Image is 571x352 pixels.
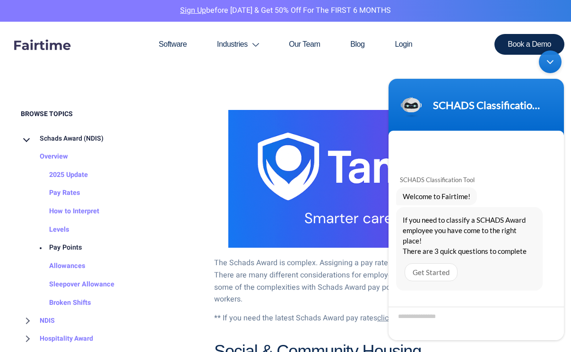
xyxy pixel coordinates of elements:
[335,22,380,67] a: Blog
[30,257,85,276] a: Allowances
[384,46,569,345] iframe: SalesIQ Chatwindow
[180,5,206,16] a: Sign Up
[21,312,55,330] a: NDIS
[7,5,564,17] p: before [DATE] & Get 50% Off for the FIRST 6 MONTHS
[228,110,536,248] img: tamcare smarter care software
[30,221,69,239] a: Levels
[21,148,68,166] a: Overview
[508,41,551,48] span: Book a Demo
[30,184,80,202] a: Pay Rates
[377,312,418,324] a: Looking For Pay Rates ?
[30,202,99,221] a: How to Interpret
[377,312,409,324] span: click here
[274,22,335,67] a: Our Team
[380,22,427,67] a: Login
[30,294,91,312] a: Broken Shifts
[144,22,202,67] a: Software
[202,22,274,67] a: Industries
[30,276,114,294] a: Sleepover Allowance
[214,312,550,325] p: ** If you need the latest Schads Award pay rates
[21,330,93,348] a: Hospitality Award
[494,34,564,55] a: Book a Demo
[30,239,82,257] a: Pay Points
[214,257,550,305] p: The Schads Award is complex. Assigning a pay rate to you or your staff can be a difficult task. T...
[30,166,88,184] a: 2025 Update
[21,130,104,148] a: Schads Award (NDIS)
